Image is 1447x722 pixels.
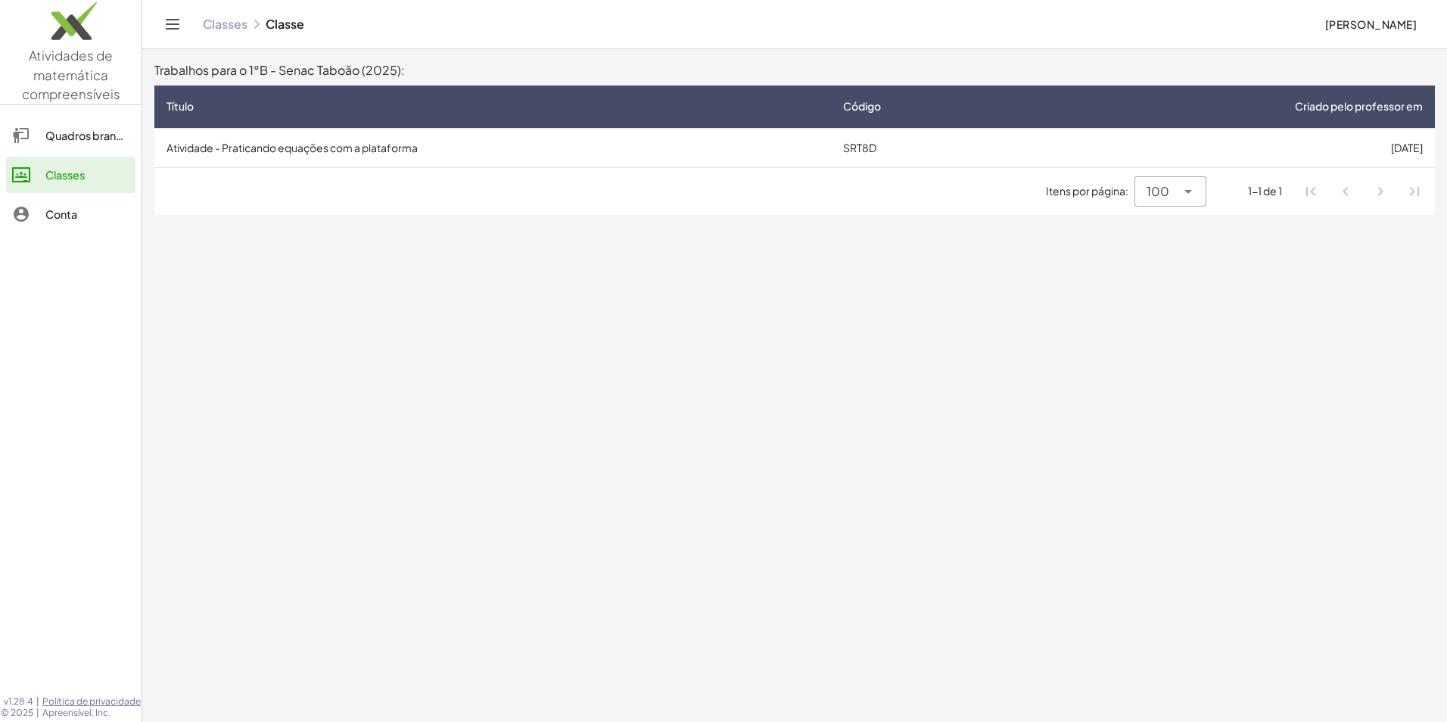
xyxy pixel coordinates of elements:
[45,166,129,184] div: Classes
[166,98,194,114] span: Título
[154,128,831,167] td: Atividade - Praticando equações com a plataforma
[831,128,1022,167] td: SRT8D
[42,707,141,719] span: Apreensível, Inc.
[203,17,247,32] a: Classes
[1295,98,1423,114] span: Criado pelo professor em
[45,126,129,145] div: Quadros brancos
[843,98,881,114] span: Código
[22,47,120,102] span: Atividades de matemática compreensíveis
[36,696,39,708] span: |
[45,205,129,223] div: Conta
[6,196,135,232] a: Conta
[1046,183,1134,199] span: Itens por página:
[1312,11,1429,38] button: [PERSON_NAME]
[42,696,141,708] a: Política de privacidade
[1248,183,1282,199] div: 1-1 de 1
[1294,174,1432,209] nav: Navegação de paginação
[6,157,135,193] a: Classes
[4,696,33,708] span: v1.28.4
[154,61,1435,79] div: Trabalhos para o 1°B - Senac Taboão (2025):
[1022,128,1435,167] td: [DATE]
[36,707,39,719] span: |
[1324,17,1417,31] font: [PERSON_NAME]
[1147,183,1169,199] font: 100
[160,12,185,36] button: Alternar de navegação
[1,707,33,719] span: © 2025
[6,117,135,154] a: Quadros brancos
